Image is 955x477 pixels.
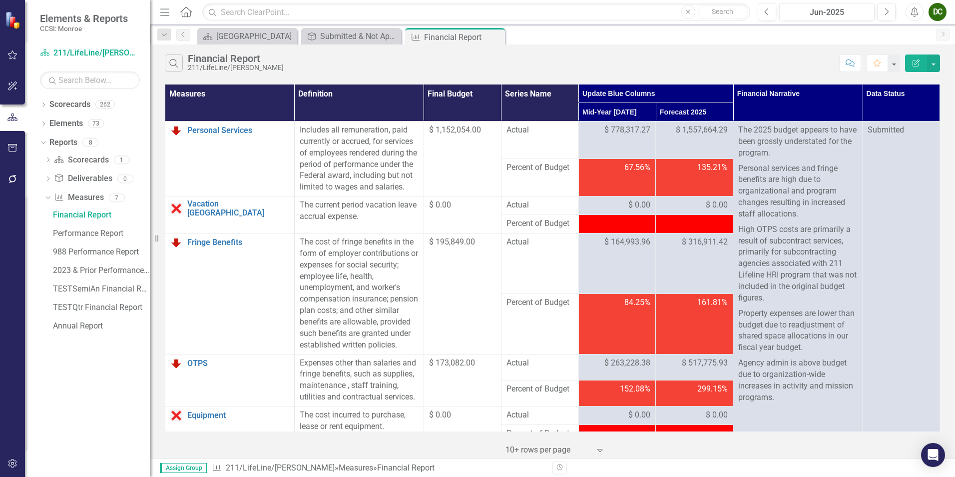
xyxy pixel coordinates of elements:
div: TESTQtr Financial Report [53,303,150,312]
div: The cost of fringe benefits in the form of employer contributions or expenses for social security... [300,236,419,350]
a: Elements [49,118,83,129]
p: Property expenses are lower than budget due to readjustment of shared space allocations in our fi... [738,306,857,355]
button: Search [698,5,748,19]
a: TESTSemiAn Financial Report [50,281,150,297]
td: Double-Click to Edit [578,196,656,215]
div: 988 Performance Report [53,247,150,256]
a: 2023 & Prior Performance Report [50,262,150,278]
td: Double-Click to Edit [501,121,578,159]
span: $ 0.00 [628,199,650,211]
div: Annual Report [53,321,150,330]
span: $ 0.00 [706,409,728,421]
span: Percent of Budget [506,218,573,229]
td: Double-Click to Edit [578,233,656,294]
td: Double-Click to Edit [294,406,424,443]
input: Search ClearPoint... [202,3,750,21]
span: 299.15% [697,383,728,395]
td: Double-Click to Edit [501,354,578,380]
div: Financial Report [188,53,284,64]
span: Percent of Budget [506,162,573,173]
div: Financial Report [53,210,150,219]
span: $ 195,849.00 [429,237,475,246]
span: $ 0.00 [628,409,650,421]
div: The current period vacation leave accrual expense. [300,199,419,222]
span: $ 0.00 [429,200,451,209]
div: Performance Report [53,229,150,238]
span: 135.21% [697,162,728,173]
img: Below Plan [170,357,182,369]
td: Double-Click to Edit [294,233,424,354]
td: Double-Click to Edit Right Click for Context Menu [165,233,295,354]
span: Search [712,7,733,15]
a: [GEOGRAPHIC_DATA] [200,30,295,42]
span: Actual [506,199,573,211]
span: $ 316,911.42 [682,236,728,248]
span: $ 0.00 [429,410,451,419]
div: Financial Report [377,463,435,472]
div: TESTSemiAn Financial Report [53,284,150,293]
span: Actual [506,124,573,136]
td: Double-Click to Edit Right Click for Context Menu [165,196,295,233]
span: $ 0.00 [706,199,728,211]
div: Open Intercom Messenger [921,443,945,467]
td: Double-Click to Edit [501,406,578,424]
td: Double-Click to Edit [578,354,656,380]
button: Jun-2025 [779,3,875,21]
div: Financial Report [424,31,502,43]
td: Double-Click to Edit Right Click for Context Menu [165,406,295,443]
span: Actual [506,357,573,369]
div: 2023 & Prior Performance Report [53,266,150,275]
p: Personal services and fringe benefits are high due to organizational and program changes resultin... [738,161,857,222]
a: Vacation [GEOGRAPHIC_DATA] [187,199,289,217]
a: Annual Report [50,318,150,334]
span: 84.25% [624,297,650,308]
span: Assign Group [160,463,207,473]
span: Percent of Budget [506,428,573,439]
a: 211/LifeLine/[PERSON_NAME] [40,47,140,59]
input: Search Below... [40,71,140,89]
a: Scorecards [54,154,108,166]
td: Double-Click to Edit [578,121,656,159]
a: OTPS [187,359,289,368]
span: Elements & Reports [40,12,128,24]
td: Double-Click to Edit [501,196,578,215]
td: Double-Click to Edit [656,406,733,424]
a: Reports [49,137,77,148]
p: High OTPS costs are primarily a result of subcontract services, primarily for subcontracting agen... [738,222,857,306]
td: Double-Click to Edit [294,121,424,196]
img: Below Plan [170,124,182,136]
p: Expenses other than salaries and fringe benefits, such as supplies, maintenance , staff training,... [300,357,419,403]
span: Actual [506,409,573,421]
span: $ 517,775.93 [682,357,728,369]
span: Percent of Budget [506,297,573,308]
div: DC [929,3,947,21]
span: Percent of Budget [506,383,573,395]
div: » » [212,462,545,474]
p: Agency admin is above budget due to organization-wide increases in activity and mission programs. [738,355,857,403]
td: Double-Click to Edit [656,121,733,159]
td: Double-Click to Edit Right Click for Context Menu [165,121,295,196]
div: 1 [114,155,130,164]
span: 161.81% [697,297,728,308]
a: Submitted & Not Approved (Financial) [304,30,399,42]
span: $ 1,557,664.29 [676,124,728,136]
span: $ 173,082.00 [429,358,475,367]
a: TESTQtr Financial Report [50,299,150,315]
img: Data Error [170,409,182,421]
a: Measures [339,463,373,472]
div: [GEOGRAPHIC_DATA] [216,30,295,42]
span: $ 778,317.27 [604,124,650,136]
img: Below Plan [170,236,182,248]
td: Double-Click to Edit [656,233,733,294]
a: Fringe Benefits [187,238,289,247]
div: 7 [109,193,125,202]
small: CCSI: Monroe [40,24,128,32]
div: The cost incurred to purchase, lease or rent equipment. [300,409,419,432]
a: 988 Performance Report [50,244,150,260]
a: Personal Services [187,126,289,135]
a: Measures [54,192,103,203]
div: 262 [95,100,115,109]
p: The 2025 budget appears to have been grossly understated for the program. [738,124,857,161]
span: 67.56% [624,162,650,173]
td: Double-Click to Edit [656,196,733,215]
